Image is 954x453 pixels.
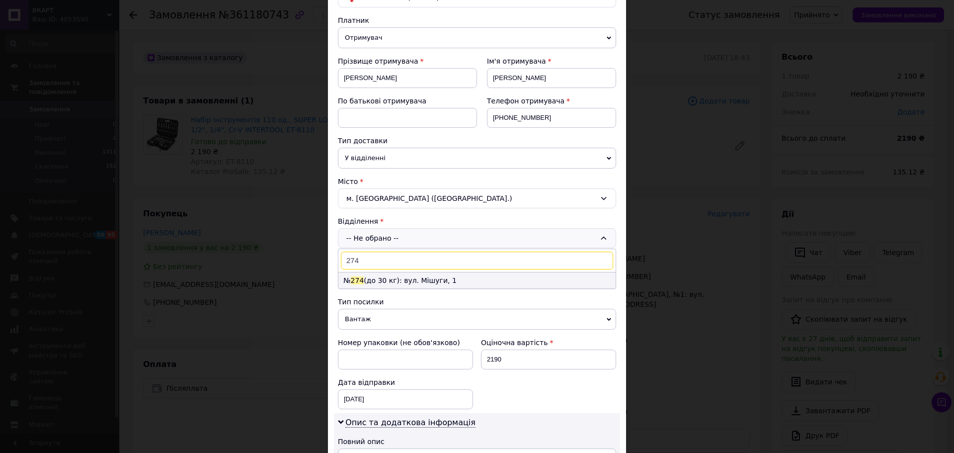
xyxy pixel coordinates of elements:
[338,272,616,288] li: № (до 30 кг): вул. Мішуги, 1
[338,309,616,330] span: Вантаж
[338,148,616,169] span: У відділенні
[338,298,384,306] span: Тип посилки
[338,27,616,48] span: Отримувач
[338,57,418,65] span: Прізвище отримувача
[338,137,388,145] span: Тип доставки
[481,338,616,348] div: Оціночна вартість
[338,97,426,105] span: По батькові отримувача
[338,377,473,387] div: Дата відправки
[338,188,616,208] div: м. [GEOGRAPHIC_DATA] ([GEOGRAPHIC_DATA].)
[338,437,616,447] div: Повний опис
[351,276,364,284] span: 274
[338,216,616,226] div: Відділення
[341,252,613,270] input: Знайти
[487,97,564,105] span: Телефон отримувача
[345,418,476,428] span: Опис та додаткова інформація
[338,228,616,248] div: -- Не обрано --
[487,57,546,65] span: Ім'я отримувача
[338,16,369,24] span: Платник
[338,177,616,186] div: Місто
[487,108,616,128] input: +380
[338,338,473,348] div: Номер упаковки (не обов'язково)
